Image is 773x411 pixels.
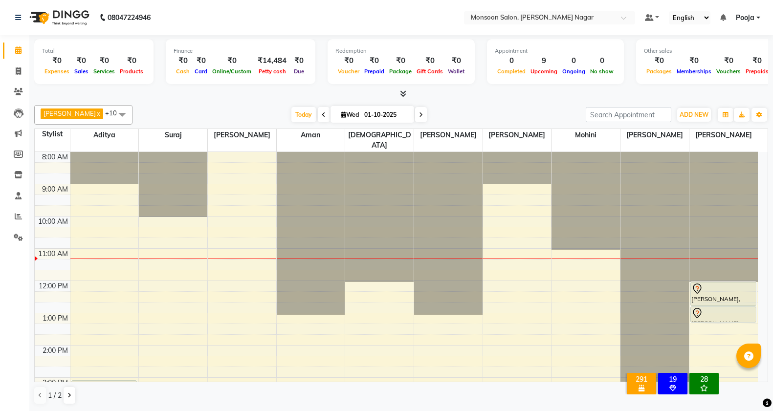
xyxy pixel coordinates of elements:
div: Finance [174,47,308,55]
div: ₹0 [714,55,743,66]
div: ₹0 [414,55,445,66]
span: +10 [105,109,124,117]
div: 8:00 AM [40,152,70,162]
span: [PERSON_NAME] [483,129,552,141]
span: Products [117,68,146,75]
div: ₹0 [644,55,674,66]
input: 2025-10-01 [361,108,410,122]
span: Package [387,68,414,75]
span: Prepaids [743,68,771,75]
span: Aman [277,129,345,141]
span: Online/Custom [210,68,254,75]
span: Cash [174,68,192,75]
span: [PERSON_NAME] [44,109,96,117]
span: [PERSON_NAME] [208,129,276,141]
span: Services [91,68,117,75]
div: Appointment [495,47,616,55]
div: Stylist [35,129,70,139]
span: ADD NEW [680,111,708,118]
div: ₹0 [387,55,414,66]
img: logo [25,4,92,31]
span: Prepaid [362,68,387,75]
div: [PERSON_NAME], TK02, 12:45 PM-01:15 PM, Hair wash KERASTASE [691,307,756,322]
span: Today [291,107,316,122]
div: [PERSON_NAME], TK03, 03:00 PM-03:30 PM, Hair ([DEMOGRAPHIC_DATA]) - Hair Cut [72,381,136,395]
div: ₹0 [117,55,146,66]
span: No show [588,68,616,75]
div: ₹0 [290,55,308,66]
input: Search Appointment [586,107,671,122]
a: x [96,109,100,117]
span: Packages [644,68,674,75]
div: 3:00 PM [41,378,70,388]
span: [PERSON_NAME] [620,129,689,141]
div: 9 [528,55,560,66]
div: 2:00 PM [41,346,70,356]
div: 0 [588,55,616,66]
span: Suraj [139,129,207,141]
div: 0 [495,55,528,66]
div: ₹0 [42,55,72,66]
div: 9:00 AM [40,184,70,195]
span: Completed [495,68,528,75]
span: Card [192,68,210,75]
span: [DEMOGRAPHIC_DATA] [345,129,414,151]
div: 10:00 AM [36,216,70,227]
div: ₹0 [445,55,467,66]
b: 08047224946 [108,4,151,31]
span: Ongoing [560,68,588,75]
div: 19 [660,375,685,384]
div: ₹0 [743,55,771,66]
span: Gift Cards [414,68,445,75]
span: Aditya [70,129,139,141]
div: ₹0 [674,55,714,66]
div: 291 [629,375,654,384]
span: Due [291,68,307,75]
iframe: chat widget [732,372,763,401]
div: ₹0 [335,55,362,66]
span: Memberships [674,68,714,75]
div: Total [42,47,146,55]
span: Petty cash [256,68,288,75]
span: Mohini [552,129,620,141]
div: ₹14,484 [254,55,290,66]
div: Redemption [335,47,467,55]
div: [PERSON_NAME], TK02, 12:00 PM-12:45 PM, Hair - Hair Cut [691,282,756,305]
span: Wed [338,111,361,118]
div: ₹0 [72,55,91,66]
div: ₹0 [192,55,210,66]
span: [PERSON_NAME] [689,129,758,141]
span: [PERSON_NAME] [414,129,483,141]
div: 12:00 PM [37,281,70,291]
div: 1:00 PM [41,313,70,324]
span: Expenses [42,68,72,75]
button: ADD NEW [677,108,711,122]
div: 0 [560,55,588,66]
span: Pooja [736,13,754,23]
div: ₹0 [174,55,192,66]
div: ₹0 [210,55,254,66]
div: 11:00 AM [36,249,70,259]
div: 28 [691,375,717,384]
span: 1 / 2 [48,390,62,401]
span: Upcoming [528,68,560,75]
div: ₹0 [362,55,387,66]
span: Sales [72,68,91,75]
span: Voucher [335,68,362,75]
span: Vouchers [714,68,743,75]
div: ₹0 [91,55,117,66]
span: Wallet [445,68,467,75]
